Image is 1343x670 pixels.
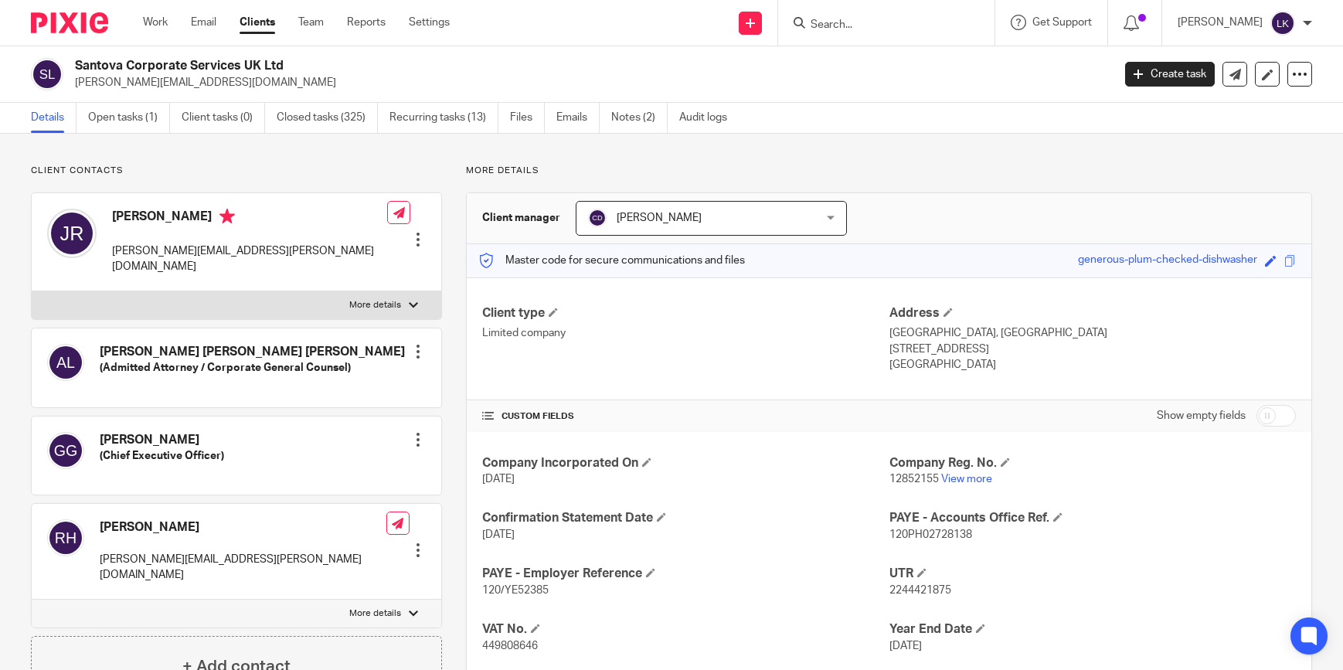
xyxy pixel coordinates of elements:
[889,455,1296,471] h4: Company Reg. No.
[349,299,401,311] p: More details
[889,474,939,485] span: 12852155
[510,103,545,133] a: Files
[889,621,1296,638] h4: Year End Date
[482,510,889,526] h4: Confirmation Statement Date
[1178,15,1263,30] p: [PERSON_NAME]
[31,103,76,133] a: Details
[182,103,265,133] a: Client tasks (0)
[191,15,216,30] a: Email
[100,360,405,376] h5: (Admitted Attorney / Corporate General Counsel)
[482,474,515,485] span: [DATE]
[482,210,560,226] h3: Client manager
[143,15,168,30] a: Work
[482,585,549,596] span: 120/YE52385
[889,585,951,596] span: 2244421875
[349,607,401,620] p: More details
[409,15,450,30] a: Settings
[482,410,889,423] h4: CUSTOM FIELDS
[298,15,324,30] a: Team
[47,432,84,469] img: svg%3E
[47,209,97,258] img: svg%3E
[889,342,1296,357] p: [STREET_ADDRESS]
[889,566,1296,582] h4: UTR
[47,344,84,381] img: svg%3E
[112,243,387,275] p: [PERSON_NAME][EMAIL_ADDRESS][PERSON_NAME][DOMAIN_NAME]
[482,455,889,471] h4: Company Incorporated On
[1157,408,1246,423] label: Show empty fields
[482,566,889,582] h4: PAYE - Employer Reference
[679,103,739,133] a: Audit logs
[75,58,896,74] h2: Santova Corporate Services UK Ltd
[482,325,889,341] p: Limited company
[482,621,889,638] h4: VAT No.
[219,209,235,224] i: Primary
[75,75,1102,90] p: [PERSON_NAME][EMAIL_ADDRESS][DOMAIN_NAME]
[240,15,275,30] a: Clients
[478,253,745,268] p: Master code for secure communications and files
[1125,62,1215,87] a: Create task
[100,448,224,464] h5: (Chief Executive Officer)
[389,103,498,133] a: Recurring tasks (13)
[47,519,84,556] img: svg%3E
[941,474,992,485] a: View more
[617,213,702,223] span: [PERSON_NAME]
[1032,17,1092,28] span: Get Support
[556,103,600,133] a: Emails
[31,12,108,33] img: Pixie
[482,529,515,540] span: [DATE]
[31,58,63,90] img: svg%3E
[112,209,387,228] h4: [PERSON_NAME]
[347,15,386,30] a: Reports
[1270,11,1295,36] img: svg%3E
[482,305,889,321] h4: Client type
[100,552,386,583] p: [PERSON_NAME][EMAIL_ADDRESS][PERSON_NAME][DOMAIN_NAME]
[88,103,170,133] a: Open tasks (1)
[100,432,224,448] h4: [PERSON_NAME]
[809,19,948,32] input: Search
[1078,252,1257,270] div: generous-plum-checked-dishwasher
[889,325,1296,341] p: [GEOGRAPHIC_DATA], [GEOGRAPHIC_DATA]
[100,344,405,360] h4: [PERSON_NAME] [PERSON_NAME] [PERSON_NAME]
[889,357,1296,372] p: [GEOGRAPHIC_DATA]
[889,510,1296,526] h4: PAYE - Accounts Office Ref.
[611,103,668,133] a: Notes (2)
[466,165,1312,177] p: More details
[889,641,922,651] span: [DATE]
[482,641,538,651] span: 449808646
[889,305,1296,321] h4: Address
[889,529,972,540] span: 120PH02728138
[588,209,607,227] img: svg%3E
[31,165,442,177] p: Client contacts
[100,519,386,536] h4: [PERSON_NAME]
[277,103,378,133] a: Closed tasks (325)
